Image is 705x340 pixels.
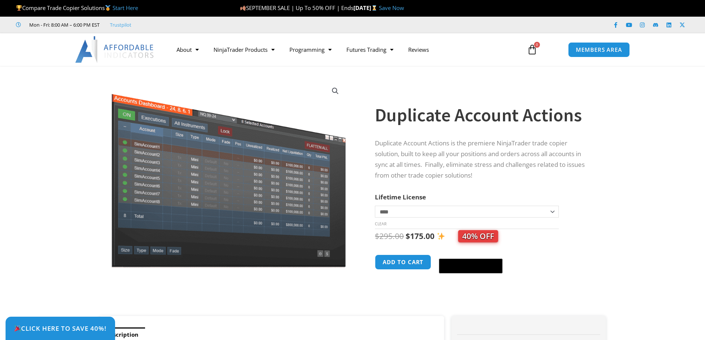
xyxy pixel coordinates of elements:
[27,20,100,29] span: Mon - Fri: 8:00 AM – 6:00 PM EST
[439,259,503,273] button: Buy with GPay
[16,5,22,11] img: 🏆
[169,41,518,58] nav: Menu
[14,325,21,331] img: 🎉
[534,42,540,48] span: 0
[406,231,410,241] span: $
[14,325,107,331] span: Click Here to save 40%!
[375,102,591,128] h1: Duplicate Account Actions
[240,5,246,11] img: 🍂
[406,231,434,241] bdi: 175.00
[375,231,404,241] bdi: 295.00
[110,79,348,268] img: Screenshot 2024-08-26 15414455555
[375,221,386,226] a: Clear options
[401,41,436,58] a: Reviews
[240,4,353,11] span: SEPTEMBER SALE | Up To 50% OFF | Ends
[568,42,630,57] a: MEMBERS AREA
[6,317,115,340] a: 🎉Click Here to save 40%!
[576,47,622,53] span: MEMBERS AREA
[75,36,155,63] img: LogoAI | Affordable Indicators – NinjaTrader
[282,41,339,58] a: Programming
[375,138,591,181] p: Duplicate Account Actions is the premiere NinjaTrader trade copier solution, built to keep all yo...
[379,4,404,11] a: Save Now
[206,41,282,58] a: NinjaTrader Products
[375,255,431,270] button: Add to cart
[375,231,379,241] span: $
[437,232,445,240] img: ✨
[375,193,426,201] label: Lifetime License
[339,41,401,58] a: Futures Trading
[105,5,111,11] img: 🥇
[110,20,131,29] a: Trustpilot
[16,4,138,11] span: Compare Trade Copier Solutions
[353,4,379,11] strong: [DATE]
[516,39,548,60] a: 0
[372,5,377,11] img: ⌛
[113,4,138,11] a: Start Here
[329,84,342,98] a: View full-screen image gallery
[169,41,206,58] a: About
[458,230,498,242] span: 40% OFF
